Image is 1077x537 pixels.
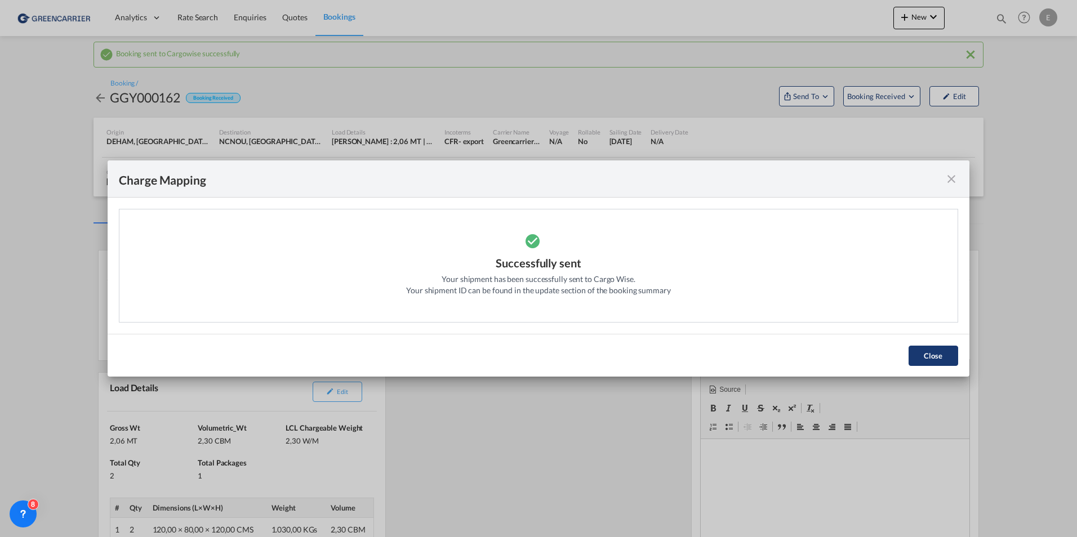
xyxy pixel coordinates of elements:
body: Editor, editor2 [11,11,257,23]
md-icon: icon-checkbox-marked-circle [524,227,553,255]
md-icon: icon-close fg-AAA8AD cursor [945,172,958,186]
button: Close [909,346,958,366]
div: Your shipment ID can be found in the update section of the booking summary [406,285,671,296]
div: Charge Mapping [119,172,206,186]
div: Successfully sent [496,255,581,274]
div: Your shipment has been successfully sent to Cargo Wise. [442,274,635,285]
md-dialog: Please note ... [108,160,969,377]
